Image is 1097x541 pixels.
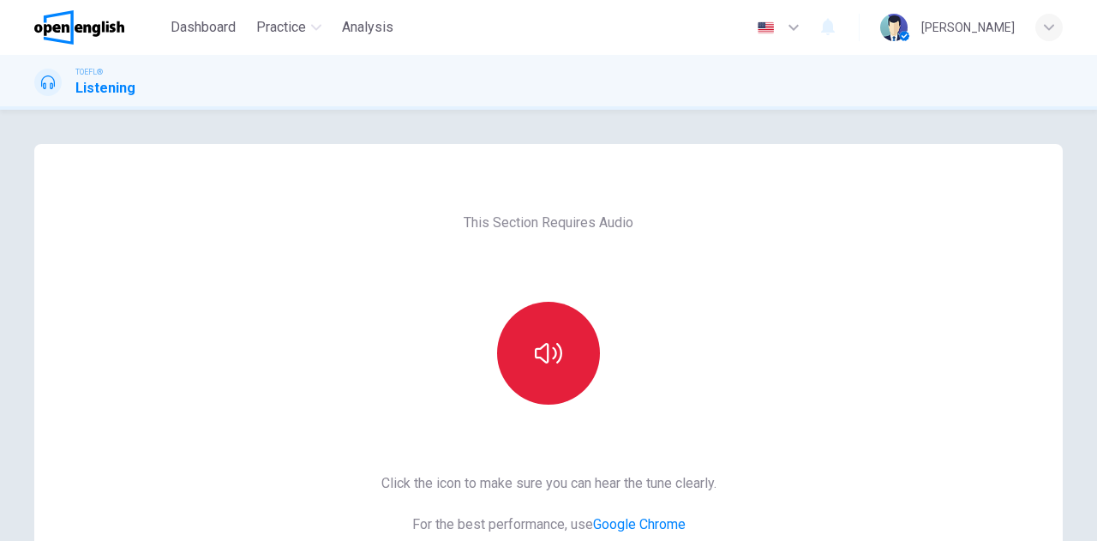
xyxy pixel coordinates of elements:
[381,473,716,494] span: Click the icon to make sure you can hear the tune clearly.
[921,17,1015,38] div: [PERSON_NAME]
[755,21,776,34] img: en
[75,78,135,99] h1: Listening
[593,516,686,532] a: Google Chrome
[335,12,400,43] button: Analysis
[880,14,908,41] img: Profile picture
[256,17,306,38] span: Practice
[75,66,103,78] span: TOEFL®
[464,213,633,233] span: This Section Requires Audio
[342,17,393,38] span: Analysis
[34,10,164,45] a: OpenEnglish logo
[34,10,124,45] img: OpenEnglish logo
[171,17,236,38] span: Dashboard
[164,12,243,43] button: Dashboard
[381,514,716,535] span: For the best performance, use
[249,12,328,43] button: Practice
